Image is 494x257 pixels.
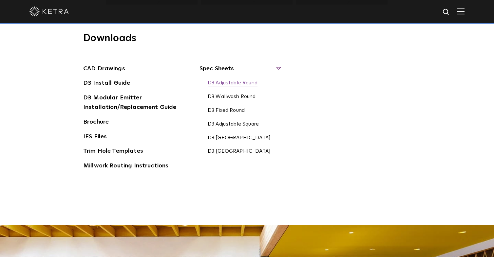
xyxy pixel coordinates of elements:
[83,161,168,172] a: Millwork Routing Instructions
[83,78,130,89] a: D3 Install Guide
[83,93,181,113] a: D3 Modular Emitter Installation/Replacement Guide
[83,64,125,75] a: CAD Drawings
[208,80,257,87] a: D3 Adjustable Round
[208,121,259,128] a: D3 Adjustable Square
[208,107,245,114] a: D3 Fixed Round
[83,132,107,143] a: IES Files
[83,117,109,128] a: Brochure
[457,8,465,14] img: Hamburger%20Nav.svg
[83,32,411,49] h3: Downloads
[208,135,271,142] a: D3 [GEOGRAPHIC_DATA]
[199,64,280,78] span: Spec Sheets
[83,146,143,157] a: Trim Hole Templates
[208,94,256,101] a: D3 Wallwash Round
[442,8,450,16] img: search icon
[208,148,271,155] a: D3 [GEOGRAPHIC_DATA]
[29,7,69,16] img: ketra-logo-2019-white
